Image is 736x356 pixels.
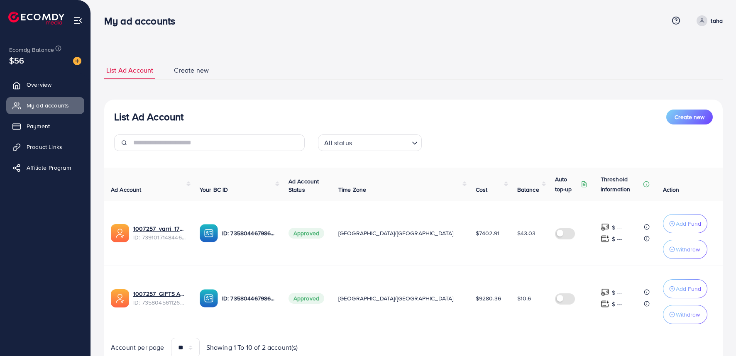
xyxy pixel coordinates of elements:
a: My ad accounts [6,97,84,114]
input: Search for option [355,135,408,149]
span: Affiliate Program [27,163,71,172]
button: Withdraw [663,240,707,259]
img: top-up amount [601,288,609,297]
a: 1007257_varri_1720855285387 [133,224,186,233]
span: Ecomdy Balance [9,46,54,54]
button: Withdraw [663,305,707,324]
p: Withdraw [676,310,700,319]
div: <span class='underline'>1007257_GIFTS ADS_1713178508862</span></br>7358045611263918081 [133,290,186,307]
span: $7402.91 [476,229,499,237]
span: My ad accounts [27,101,69,110]
a: Affiliate Program [6,159,84,176]
a: Overview [6,76,84,93]
span: List Ad Account [106,66,153,75]
span: Balance [517,185,539,194]
a: taha [693,15,723,26]
span: [GEOGRAPHIC_DATA]/[GEOGRAPHIC_DATA] [338,294,454,302]
button: Add Fund [663,214,707,233]
a: Payment [6,118,84,134]
h3: List Ad Account [114,111,183,123]
span: Approved [289,228,324,239]
p: ID: 7358044679864254480 [222,228,275,238]
span: $9280.36 [476,294,501,302]
div: Search for option [318,134,422,151]
a: Product Links [6,139,84,155]
span: Ad Account [111,185,142,194]
span: Showing 1 To 10 of 2 account(s) [206,343,298,352]
span: Cost [476,185,488,194]
button: Add Fund [663,279,707,298]
span: Product Links [27,143,62,151]
p: Threshold information [601,174,641,194]
span: ID: 7358045611263918081 [133,298,186,307]
span: $10.6 [517,294,531,302]
img: ic-ba-acc.ded83a64.svg [200,224,218,242]
span: Account per page [111,343,164,352]
span: Create new [174,66,209,75]
span: [GEOGRAPHIC_DATA]/[GEOGRAPHIC_DATA] [338,229,454,237]
p: $ --- [612,288,622,297]
img: top-up amount [601,234,609,243]
span: Time Zone [338,185,366,194]
img: ic-ba-acc.ded83a64.svg [200,289,218,307]
p: Withdraw [676,244,700,254]
img: menu [73,16,83,25]
p: Add Fund [676,284,701,294]
h3: My ad accounts [104,15,182,27]
span: Payment [27,122,50,130]
img: top-up amount [601,223,609,232]
span: All status [323,137,354,149]
p: taha [711,16,723,26]
img: top-up amount [601,300,609,308]
div: <span class='underline'>1007257_varri_1720855285387</span></br>7391017148446998544 [133,224,186,241]
span: Create new [675,113,704,121]
p: $ --- [612,234,622,244]
p: Auto top-up [555,174,579,194]
span: Your BC ID [200,185,228,194]
span: Approved [289,293,324,304]
img: ic-ads-acc.e4c84228.svg [111,289,129,307]
span: $43.03 [517,229,536,237]
img: image [73,57,81,65]
span: $56 [9,54,24,66]
img: ic-ads-acc.e4c84228.svg [111,224,129,242]
img: logo [8,12,64,24]
p: $ --- [612,299,622,309]
p: Add Fund [676,219,701,229]
iframe: Chat [701,319,730,350]
span: Ad Account Status [289,177,319,194]
a: 1007257_GIFTS ADS_1713178508862 [133,290,186,298]
span: Action [663,185,680,194]
p: $ --- [612,222,622,232]
span: ID: 7391017148446998544 [133,233,186,241]
button: Create new [666,110,713,124]
span: Overview [27,80,51,89]
p: ID: 7358044679864254480 [222,293,275,303]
